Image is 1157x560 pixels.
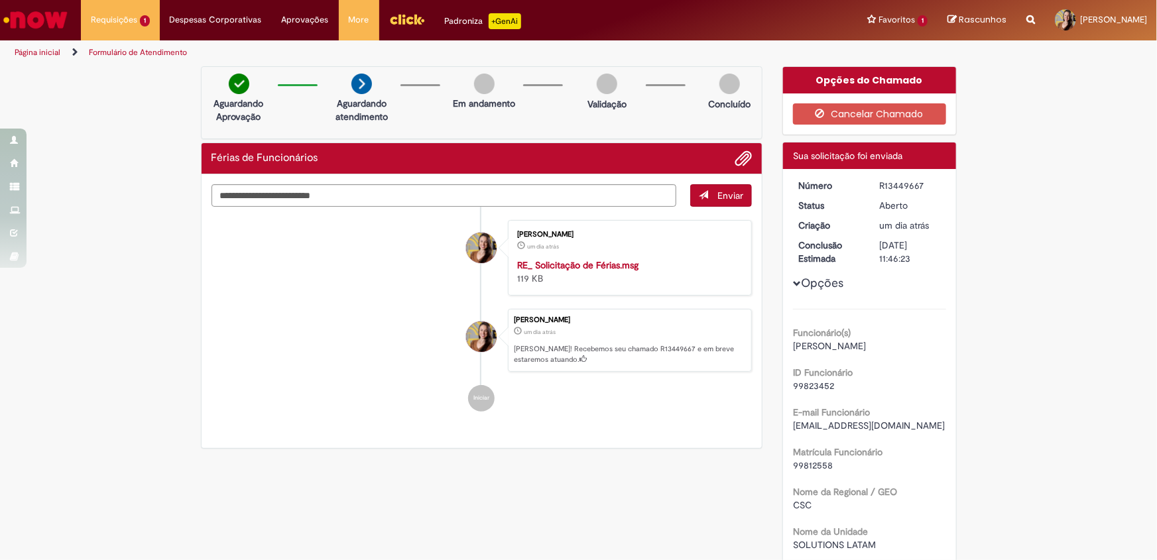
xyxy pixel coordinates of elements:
ul: Histórico de tíquete [212,207,753,425]
textarea: Digite sua mensagem aqui... [212,184,677,207]
button: Adicionar anexos [735,150,752,167]
button: Enviar [690,184,752,207]
b: E-mail Funcionário [793,406,870,418]
span: um dia atrás [880,219,930,231]
img: arrow-next.png [351,74,372,94]
dt: Número [788,179,870,192]
span: Enviar [717,190,743,201]
div: Opções do Chamado [783,67,956,93]
img: ServiceNow [1,7,70,33]
div: [DATE] 11:46:23 [880,239,942,265]
span: 1 [918,15,928,27]
a: RE_ Solicitação de Férias.msg [517,259,639,271]
img: click_logo_yellow_360x200.png [389,9,425,29]
span: [PERSON_NAME] [793,340,866,352]
img: img-circle-grey.png [597,74,617,94]
span: Aprovações [282,13,329,27]
span: [PERSON_NAME] [1080,14,1147,25]
span: SOLUTIONS LATAM [793,539,876,551]
img: img-circle-grey.png [719,74,740,94]
div: Samira Alves Lucio Dias [466,321,497,352]
a: Página inicial [15,47,60,58]
p: Concluído [708,97,751,111]
b: ID Funcionário [793,366,853,378]
ul: Trilhas de página [10,40,761,65]
span: More [349,13,369,27]
dt: Conclusão Estimada [788,239,870,265]
p: Aguardando atendimento [330,97,394,123]
span: um dia atrás [527,243,559,251]
span: um dia atrás [524,328,556,336]
img: img-circle-grey.png [474,74,495,94]
div: Aberto [880,199,942,212]
b: Nome da Regional / GEO [793,486,897,498]
p: Validação [587,97,627,111]
div: Padroniza [445,13,521,29]
time: 26/08/2025 16:43:53 [527,243,559,251]
p: Aguardando Aprovação [207,97,271,123]
li: Samira Alves Lucio Dias [212,309,753,372]
span: 99823452 [793,380,834,392]
p: [PERSON_NAME]! Recebemos seu chamado R13449667 e em breve estaremos atuando. [514,344,745,364]
time: 26/08/2025 16:46:19 [880,219,930,231]
span: Sua solicitação foi enviada [793,150,902,162]
b: Funcionário(s) [793,327,851,339]
p: +GenAi [489,13,521,29]
div: Samira Alves Lucio Dias [466,233,497,263]
a: Formulário de Atendimento [89,47,187,58]
h2: Férias de Funcionários Histórico de tíquete [212,152,318,164]
div: [PERSON_NAME] [514,316,745,324]
b: Matrícula Funcionário [793,446,883,458]
span: [EMAIL_ADDRESS][DOMAIN_NAME] [793,420,945,431]
a: Rascunhos [947,14,1006,27]
time: 26/08/2025 16:46:19 [524,328,556,336]
span: Favoritos [879,13,915,27]
span: CSC [793,499,812,511]
div: 26/08/2025 16:46:19 [880,219,942,232]
div: [PERSON_NAME] [517,231,738,239]
span: Rascunhos [959,13,1006,26]
span: 1 [140,15,150,27]
span: Requisições [91,13,137,27]
div: 119 KB [517,258,738,285]
span: Despesas Corporativas [170,13,262,27]
dt: Status [788,199,870,212]
button: Cancelar Chamado [793,103,946,125]
b: Nome da Unidade [793,526,868,537]
img: check-circle-green.png [229,74,249,94]
span: 99812558 [793,459,833,471]
p: Em andamento [453,97,515,110]
dt: Criação [788,219,870,232]
div: R13449667 [880,179,942,192]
